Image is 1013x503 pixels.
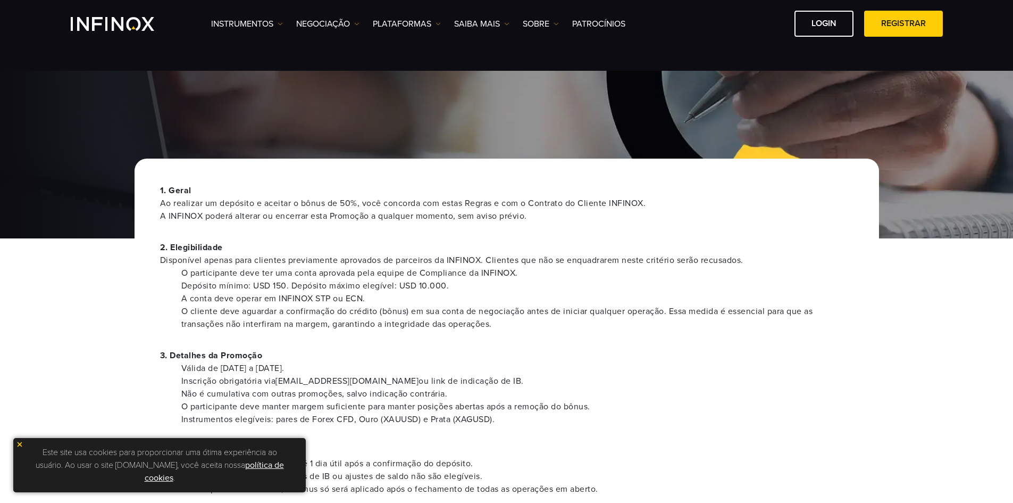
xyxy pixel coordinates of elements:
[296,18,359,30] a: NEGOCIAÇÃO
[181,457,853,470] li: Bônus de 50% creditado em até 1 dia útil após a confirmação do depósito.
[181,292,853,305] li: A conta deve operar em INFINOX STP ou ECN.
[160,444,853,457] p: 4. Crédito de Bônus
[181,470,853,483] li: Transferências internas, rebates de IB ou ajustes de saldo não são elegíveis.
[181,375,853,387] li: Inscrição obrigatória via [EMAIL_ADDRESS][DOMAIN_NAME] ou link de indicação de IB.
[181,279,853,292] li: Depósito mínimo: USD 150. Depósito máximo elegível: USD 10.000.
[794,11,853,37] a: Login
[160,197,853,222] span: Ao realizar um depósito e aceitar o bônus de 50%, você concorda com estas Regras e com o Contrato...
[16,441,23,448] img: yellow close icon
[160,241,853,267] p: 2. Elegibilidade
[181,387,853,400] li: Não é cumulativa com outras promoções, salvo indicação contrária.
[864,11,943,37] a: Registrar
[160,254,853,267] span: Disponível apenas para clientes previamente aprovados de parceiros da INFINOX. Clientes que não s...
[572,18,625,30] a: Patrocínios
[160,349,853,362] p: 3. Detalhes da Promoção
[19,443,300,487] p: Este site usa cookies para proporcionar uma ótima experiência ao usuário. Ao usar o site [DOMAIN_...
[373,18,441,30] a: PLATAFORMAS
[523,18,559,30] a: SOBRE
[211,18,283,30] a: Instrumentos
[181,413,853,426] li: Instrumentos elegíveis: pares de Forex CFD, Ouro (XAUUSD) e Prata (XAGUSD).
[454,18,509,30] a: Saiba mais
[71,17,179,31] a: INFINOX Logo
[160,184,853,222] p: 1. Geral
[181,483,853,496] li: Para depósitos adicionais, o bônus só será aplicado após o fechamento de todas as operações em ab...
[181,267,853,279] li: O participante deve ter uma conta aprovada pela equipe de Compliance da INFINOX.
[181,362,853,375] li: Válida de [DATE] a [DATE].
[181,400,853,413] li: O participante deve manter margem suficiente para manter posições abertas após a remoção do bônus.
[181,305,853,331] li: O cliente deve aguardar a confirmação do crédito (bônus) em sua conta de negociação antes de inic...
